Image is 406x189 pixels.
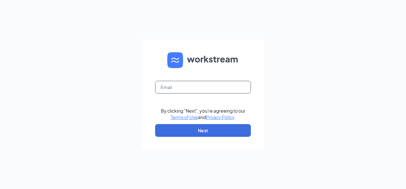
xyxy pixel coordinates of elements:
[155,81,251,94] input: Email
[155,124,251,137] button: Next
[167,52,239,68] img: WS logo and Workstream text
[161,108,245,120] div: By clicking "Next", you're agreeing to our and .
[206,114,234,120] a: Privacy Policy
[171,114,198,120] a: Terms of Use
